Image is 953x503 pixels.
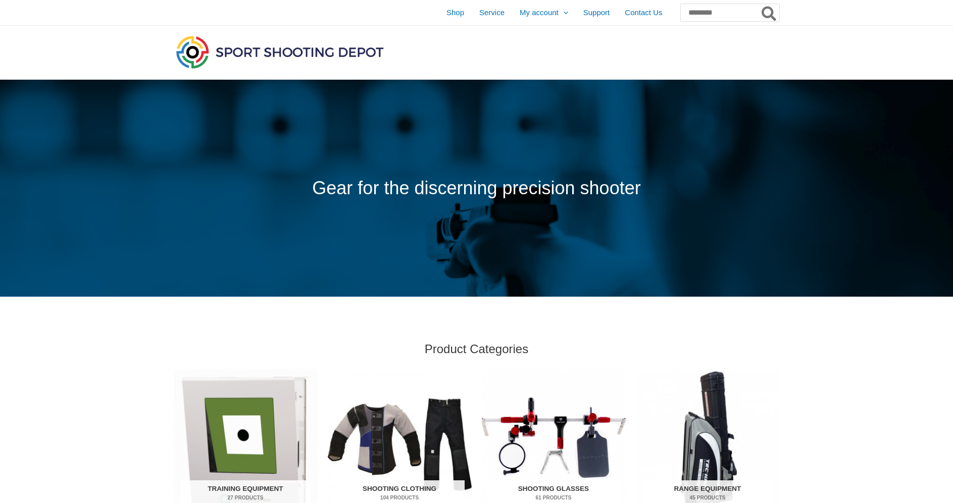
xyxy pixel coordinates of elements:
mark: 104 Products [334,494,465,501]
h2: Product Categories [174,341,780,357]
mark: 61 Products [488,494,619,501]
p: Gear for the discerning precision shooter [174,172,780,205]
img: Sport Shooting Depot [174,33,386,71]
mark: 45 Products [642,494,773,501]
button: Search [760,4,779,21]
mark: 27 Products [180,494,311,501]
